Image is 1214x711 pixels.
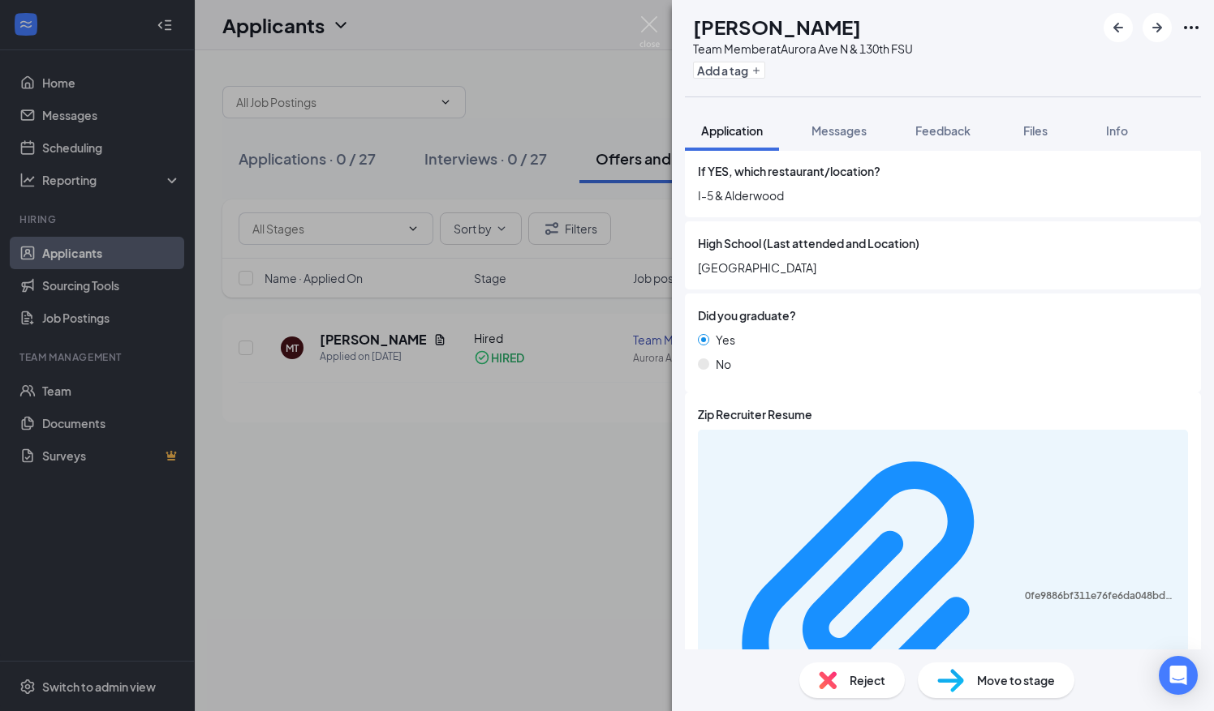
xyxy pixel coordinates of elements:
span: Feedback [915,123,971,138]
button: ArrowRight [1143,13,1172,42]
span: If YES, which restaurant/location? [698,162,880,180]
span: Messages [811,123,867,138]
span: Info [1106,123,1128,138]
svg: Ellipses [1182,18,1201,37]
svg: ArrowRight [1147,18,1167,37]
span: Reject [850,671,885,689]
span: Did you graduate? [698,306,796,324]
span: Files [1023,123,1048,138]
div: 0fe9886bf311e76fe6da048bd8b8d62c.pdf [1025,589,1178,602]
span: Application [701,123,763,138]
div: Open Intercom Messenger [1159,656,1198,695]
svg: ArrowLeftNew [1109,18,1128,37]
span: Move to stage [977,671,1055,689]
span: I-5 & Alderwood [698,186,1188,204]
svg: Plus [751,66,761,75]
h1: [PERSON_NAME] [693,13,861,41]
span: No [716,355,731,373]
span: Yes [716,331,735,349]
span: [GEOGRAPHIC_DATA] [698,259,1188,276]
button: PlusAdd a tag [693,62,765,79]
div: Team Member at Aurora Ave N & 130th FSU [693,41,913,57]
span: High School (Last attended and Location) [698,234,919,252]
span: Zip Recruiter Resume [698,405,812,423]
button: ArrowLeftNew [1104,13,1133,42]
